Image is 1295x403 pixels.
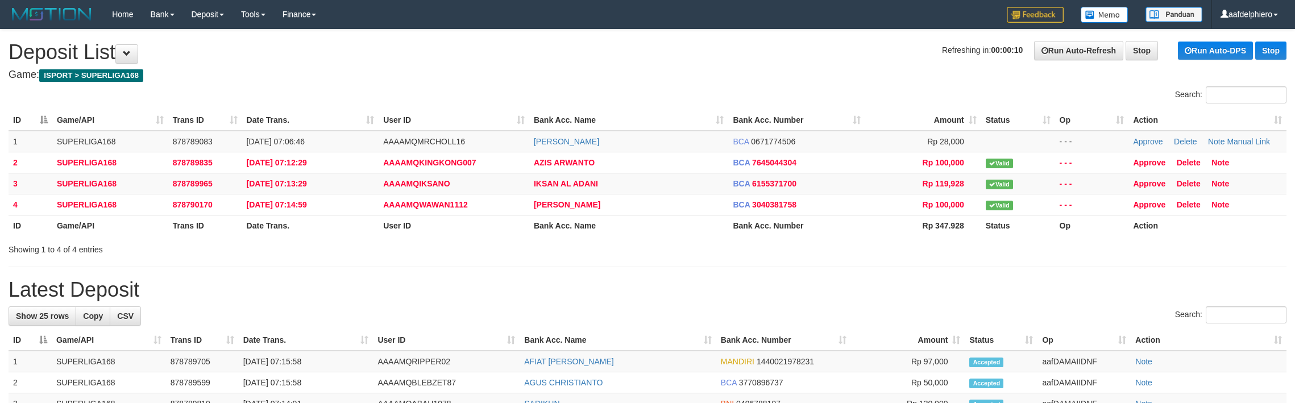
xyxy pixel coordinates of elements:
[1208,137,1225,146] a: Note
[1037,351,1131,372] td: aafDAMAIIDNF
[1177,158,1201,167] a: Delete
[1055,215,1129,236] th: Op
[923,179,964,188] span: Rp 119,928
[1037,330,1131,351] th: Op: activate to sort column ascending
[379,215,529,236] th: User ID
[9,152,52,173] td: 2
[168,215,242,236] th: Trans ID
[247,179,307,188] span: [DATE] 07:13:29
[9,351,52,372] td: 1
[9,194,52,215] td: 4
[166,372,239,393] td: 878789599
[247,158,307,167] span: [DATE] 07:12:29
[383,158,476,167] span: AAAAMQKINGKONG007
[9,330,52,351] th: ID: activate to sort column descending
[83,311,103,321] span: Copy
[981,215,1055,236] th: Status
[1255,41,1286,60] a: Stop
[9,239,531,255] div: Showing 1 to 4 of 4 entries
[383,200,468,209] span: AAAAMQWAWAN1112
[239,330,373,351] th: Date Trans.: activate to sort column ascending
[721,378,737,387] span: BCA
[239,372,373,393] td: [DATE] 07:15:58
[39,69,143,82] span: ISPORT > SUPERLIGA168
[373,372,520,393] td: AAAAMQBLEBZET87
[520,330,716,351] th: Bank Acc. Name: activate to sort column ascending
[1133,179,1165,188] a: Approve
[166,330,239,351] th: Trans ID: activate to sort column ascending
[851,372,965,393] td: Rp 50,000
[728,215,865,236] th: Bank Acc. Number
[9,173,52,194] td: 3
[9,131,52,152] td: 1
[9,372,52,393] td: 2
[1081,7,1128,23] img: Button%20Memo.svg
[534,158,595,167] a: AZIS ARWANTO
[851,351,965,372] td: Rp 97,000
[752,158,796,167] span: Copy 7645044304 to clipboard
[1145,7,1202,22] img: panduan.png
[739,378,783,387] span: Copy 3770896737 to clipboard
[751,137,795,146] span: Copy 0671774506 to clipboard
[173,179,213,188] span: 878789965
[721,357,754,366] span: MANDIRI
[168,110,242,131] th: Trans ID: activate to sort column ascending
[242,215,379,236] th: Date Trans.
[52,131,168,152] td: SUPERLIGA168
[1175,86,1286,103] label: Search:
[52,110,168,131] th: Game/API: activate to sort column ascending
[52,215,168,236] th: Game/API
[9,306,76,326] a: Show 25 rows
[239,351,373,372] td: [DATE] 07:15:58
[733,179,750,188] span: BCA
[9,215,52,236] th: ID
[52,351,166,372] td: SUPERLIGA168
[752,200,796,209] span: Copy 3040381758 to clipboard
[1126,41,1158,60] a: Stop
[965,330,1037,351] th: Status: activate to sort column ascending
[1133,158,1165,167] a: Approve
[969,358,1003,367] span: Accepted
[529,110,728,131] th: Bank Acc. Name: activate to sort column ascending
[1211,179,1229,188] a: Note
[1135,378,1152,387] a: Note
[16,311,69,321] span: Show 25 rows
[1128,110,1286,131] th: Action: activate to sort column ascending
[9,69,1286,81] h4: Game:
[1128,215,1286,236] th: Action
[1055,131,1129,152] td: - - -
[1135,357,1152,366] a: Note
[173,200,213,209] span: 878790170
[76,306,110,326] a: Copy
[173,158,213,167] span: 878789835
[1177,200,1201,209] a: Delete
[942,45,1023,55] span: Refreshing in:
[247,200,307,209] span: [DATE] 07:14:59
[757,357,814,366] span: Copy 1440021978231 to clipboard
[716,330,851,351] th: Bank Acc. Number: activate to sort column ascending
[1206,86,1286,103] input: Search:
[923,158,964,167] span: Rp 100,000
[1211,158,1229,167] a: Note
[986,159,1013,168] span: Valid transaction
[247,137,305,146] span: [DATE] 07:06:46
[1007,7,1064,23] img: Feedback.jpg
[383,179,450,188] span: AAAAMQIKSANO
[166,351,239,372] td: 878789705
[9,279,1286,301] h1: Latest Deposit
[524,357,613,366] a: AFIAT [PERSON_NAME]
[1034,41,1123,60] a: Run Auto-Refresh
[52,330,166,351] th: Game/API: activate to sort column ascending
[52,173,168,194] td: SUPERLIGA168
[733,200,750,209] span: BCA
[373,330,520,351] th: User ID: activate to sort column ascending
[969,379,1003,388] span: Accepted
[865,110,981,131] th: Amount: activate to sort column ascending
[923,200,964,209] span: Rp 100,000
[752,179,796,188] span: Copy 6155371700 to clipboard
[534,179,598,188] a: IKSAN AL ADANI
[991,45,1023,55] strong: 00:00:10
[1206,306,1286,323] input: Search:
[373,351,520,372] td: AAAAMQRIPPER02
[379,110,529,131] th: User ID: activate to sort column ascending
